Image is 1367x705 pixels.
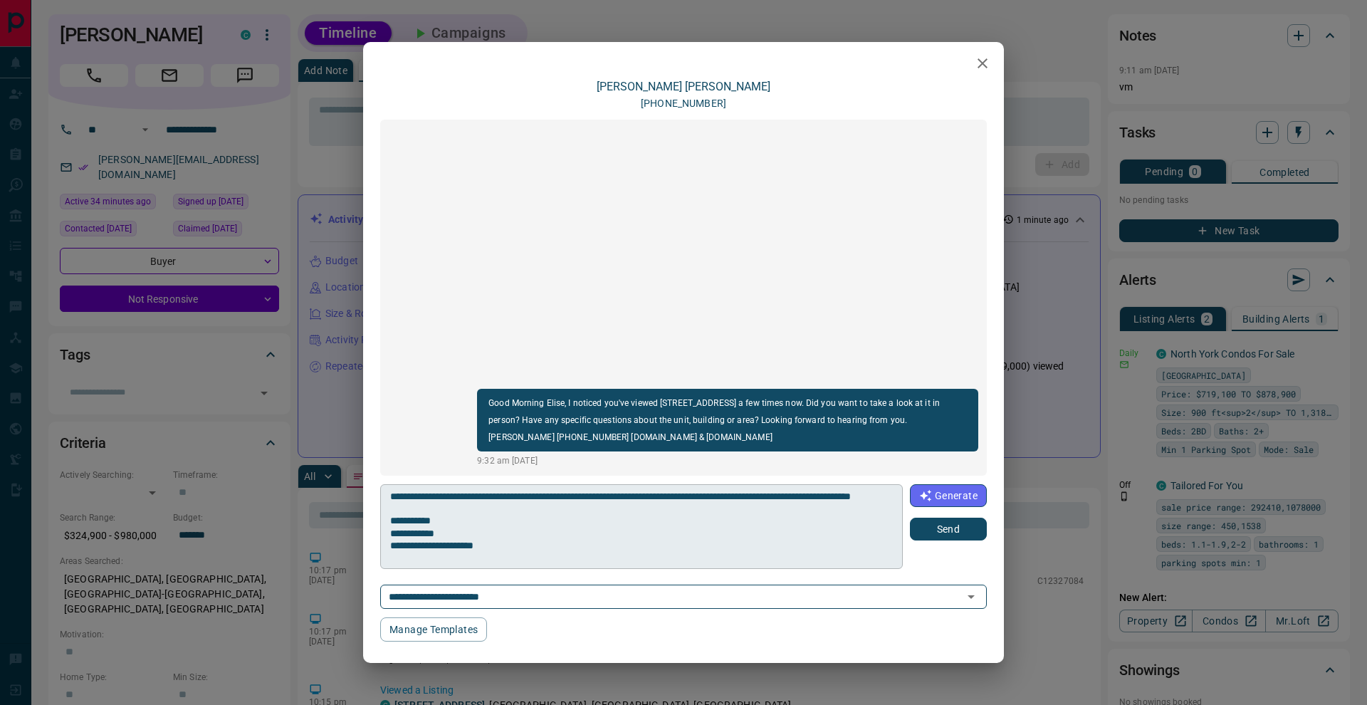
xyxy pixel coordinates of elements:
[477,454,978,467] p: 9:32 am [DATE]
[910,484,987,507] button: Generate
[597,80,770,93] a: [PERSON_NAME] [PERSON_NAME]
[488,395,967,446] p: Good Morning Elise, I noticed you've viewed [STREET_ADDRESS] a few times now. Did you want to tak...
[380,617,487,642] button: Manage Templates
[641,96,726,111] p: [PHONE_NUMBER]
[961,587,981,607] button: Open
[910,518,987,540] button: Send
